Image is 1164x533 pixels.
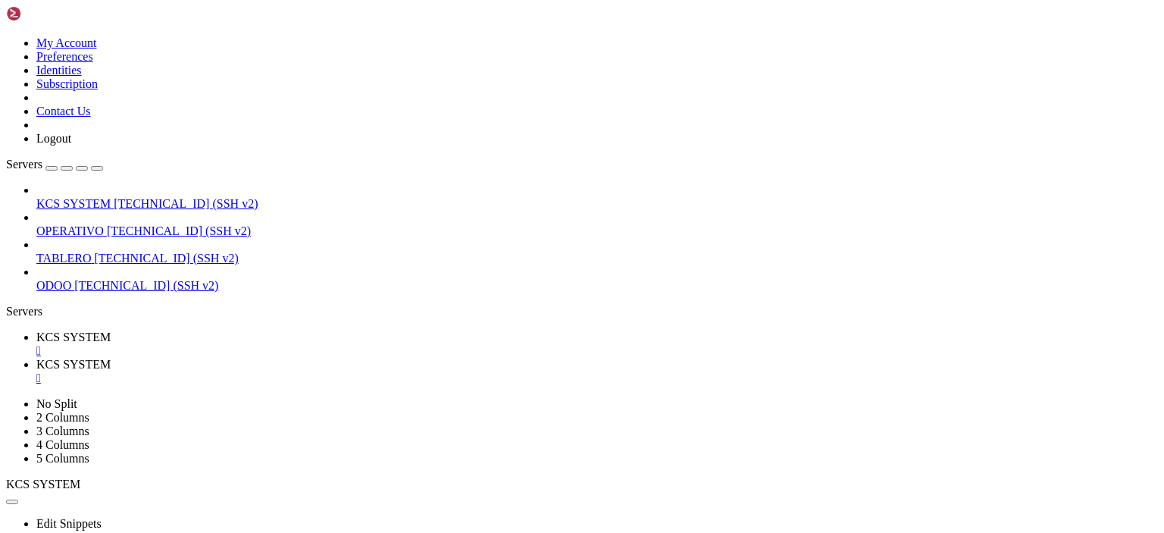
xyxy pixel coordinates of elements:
[36,224,1158,238] a: OPERATIVO [TECHNICAL_ID] (SSH v2)
[6,290,966,303] x-row: For upgrade information, please visit:
[6,238,966,251] x-row: 1 update can be applied immediately.
[6,6,93,21] img: Shellngn
[36,358,1158,385] a: KCS SYSTEM
[6,380,966,393] x-row: Last login: [DATE] from [TECHNICAL_ID]
[36,50,93,63] a: Preferences
[36,397,77,410] a: No Split
[6,303,966,315] x-row: [URL][DOMAIN_NAME]
[36,279,71,292] span: ODOO
[36,331,111,343] span: KCS SYSTEM
[6,148,966,161] x-row: Swap usage: 0%
[36,517,102,530] a: Edit Snippets
[36,452,89,465] a: 5 Columns
[6,32,966,45] x-row: * Documentation: [URL][DOMAIN_NAME]
[36,252,1158,265] a: TABLERO [TECHNICAL_ID] (SSH v2)
[95,252,239,265] span: [TECHNICAL_ID] (SSH v2)
[36,411,89,424] a: 2 Columns
[36,132,71,145] a: Logout
[6,277,966,290] x-row: Your Ubuntu release is not supported anymore.
[36,238,1158,265] li: TABLERO [TECHNICAL_ID] (SSH v2)
[6,212,966,225] x-row: [URL][DOMAIN_NAME]
[36,77,98,90] a: Subscription
[36,36,97,49] a: My Account
[6,305,1158,318] div: Servers
[36,64,82,77] a: Identities
[6,393,121,405] span: ubuntu@vps-08acaf7e
[36,372,1158,385] a: 
[36,252,92,265] span: TABLERO
[114,197,258,210] span: [TECHNICAL_ID] (SSH v2)
[36,197,1158,211] a: KCS SYSTEM [TECHNICAL_ID] (SSH v2)
[107,224,251,237] span: [TECHNICAL_ID] (SSH v2)
[153,393,159,406] div: (23, 30)
[6,158,42,171] span: Servers
[74,279,218,292] span: [TECHNICAL_ID] (SSH v2)
[6,6,966,19] x-row: Welcome to Ubuntu 23.04 (GNU/Linux 6.2.0-39-generic x86_64)
[36,224,104,237] span: OPERATIVO
[36,358,111,371] span: KCS SYSTEM
[6,109,966,122] x-row: System load: 0.0 Processes: 173
[6,158,103,171] a: Servers
[6,341,966,354] x-row: Run 'do-release-upgrade' to upgrade to it.
[36,279,1158,293] a: ODOO [TECHNICAL_ID] (SSH v2)
[127,393,133,405] span: ~
[36,344,1158,358] a: 
[36,331,1158,358] a: KCS SYSTEM
[6,174,966,187] x-row: * Strictly confined Kubernetes makes edge and IoT secure. Learn how MicroK8s
[6,478,80,491] span: KCS SYSTEM
[6,251,966,264] x-row: To see these additional updates run: apt list --upgradable
[6,328,966,341] x-row: New release '24.04.3 LTS' available.
[36,105,91,118] a: Contact Us
[6,393,966,406] x-row: : $
[36,425,89,437] a: 3 Columns
[36,265,1158,293] li: ODOO [TECHNICAL_ID] (SSH v2)
[6,122,966,135] x-row: Usage of /: 22.2% of 77.39GB Users logged in: 0
[6,83,966,96] x-row: System information as of [DATE]
[6,187,966,199] x-row: just raised the bar for easy, resilient and secure K8s cluster deployment.
[6,135,966,148] x-row: Memory usage: 75% IPv4 address for ens3: [TECHNICAL_ID]
[36,183,1158,211] li: KCS SYSTEM [TECHNICAL_ID] (SSH v2)
[6,45,966,58] x-row: * Management: [URL][DOMAIN_NAME]
[36,197,111,210] span: KCS SYSTEM
[36,211,1158,238] li: OPERATIVO [TECHNICAL_ID] (SSH v2)
[36,438,89,451] a: 4 Columns
[6,58,966,71] x-row: * Support: [URL][DOMAIN_NAME]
